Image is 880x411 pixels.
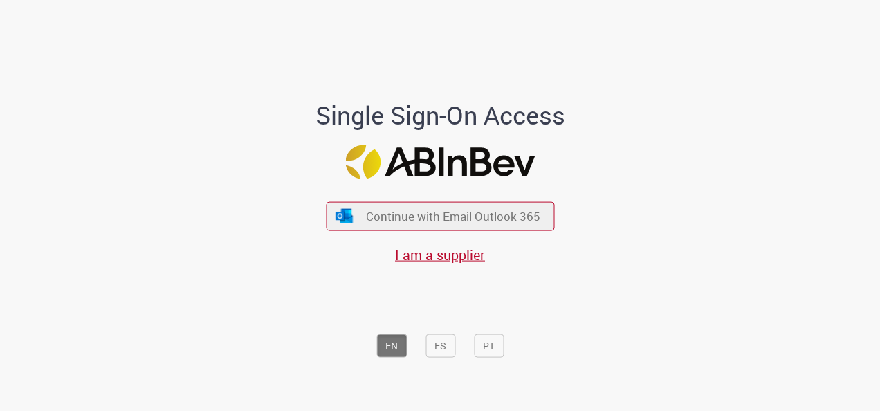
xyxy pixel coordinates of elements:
[345,145,535,179] img: Logo ABInBev
[335,208,354,223] img: ícone Azure/Microsoft 360
[474,334,504,357] button: PT
[366,208,540,224] span: Continue with Email Outlook 365
[395,245,485,264] a: I am a supplier
[248,101,632,129] h1: Single Sign-On Access
[326,202,554,230] button: ícone Azure/Microsoft 360 Continue with Email Outlook 365
[425,334,455,357] button: ES
[376,334,407,357] button: EN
